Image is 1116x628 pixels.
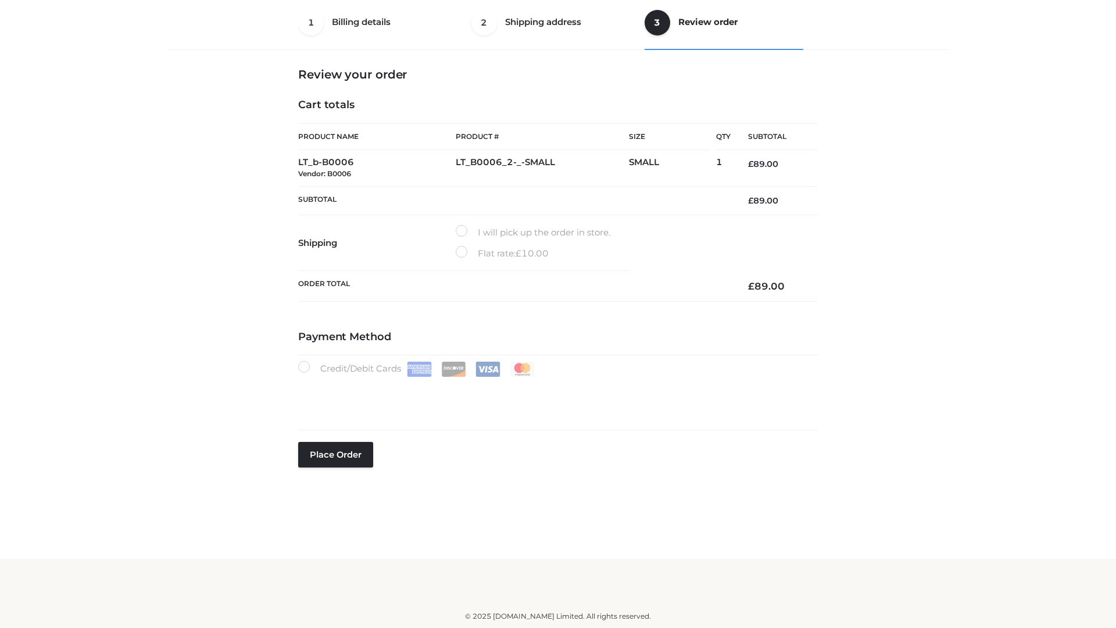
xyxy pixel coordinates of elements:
bdi: 10.00 [516,248,549,259]
span: £ [516,248,521,259]
td: LT_B0006_2-_-SMALL [456,150,629,187]
th: Qty [716,123,731,150]
label: Flat rate: [456,246,549,261]
th: Product # [456,123,629,150]
iframe: Secure payment input frame [296,374,815,417]
span: £ [748,195,753,206]
th: Subtotal [731,124,818,150]
img: Mastercard [510,362,535,377]
img: Amex [407,362,432,377]
th: Order Total [298,271,731,302]
bdi: 89.00 [748,159,778,169]
bdi: 89.00 [748,195,778,206]
label: I will pick up the order in store. [456,225,610,240]
td: 1 [716,150,731,187]
th: Shipping [298,215,456,271]
th: Size [629,124,710,150]
img: Discover [441,362,466,377]
td: LT_b-B0006 [298,150,456,187]
span: £ [748,280,754,292]
td: SMALL [629,150,716,187]
label: Credit/Debit Cards [298,361,536,377]
bdi: 89.00 [748,280,785,292]
div: © 2025 [DOMAIN_NAME] Limited. All rights reserved. [173,611,943,622]
h4: Payment Method [298,331,818,344]
span: £ [748,159,753,169]
img: Visa [475,362,500,377]
h3: Review your order [298,67,818,81]
small: Vendor: B0006 [298,169,351,178]
th: Product Name [298,123,456,150]
th: Subtotal [298,186,731,215]
button: Place order [298,442,373,468]
h4: Cart totals [298,99,818,112]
